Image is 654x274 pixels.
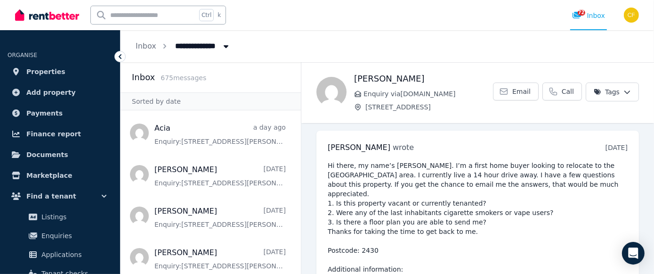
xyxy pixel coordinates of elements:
[41,249,105,260] span: Applications
[26,149,68,160] span: Documents
[594,87,620,97] span: Tags
[606,144,628,151] time: [DATE]
[8,62,113,81] a: Properties
[8,125,113,143] a: Finance report
[578,10,585,16] span: 72
[363,89,493,99] span: Enquiry via [DOMAIN_NAME]
[316,77,347,107] img: Sean Isaac
[8,52,37,58] span: ORGANISE
[161,74,206,82] span: 675 message s
[354,72,493,85] h1: [PERSON_NAME]
[8,83,113,102] a: Add property
[393,143,414,152] span: wrote
[26,87,76,98] span: Add property
[8,187,113,206] button: Find a tenant
[136,42,156,50] a: Inbox
[218,11,221,19] span: k
[41,230,105,241] span: Enquiries
[562,87,574,96] span: Call
[154,247,286,271] a: [PERSON_NAME][DATE]Enquiry:[STREET_ADDRESS][PERSON_NAME].
[11,208,109,226] a: Listings
[8,145,113,164] a: Documents
[328,143,390,152] span: [PERSON_NAME]
[26,128,81,140] span: Finance report
[8,166,113,185] a: Marketplace
[624,8,639,23] img: Christos Fassoulidis
[121,92,301,110] div: Sorted by date
[154,164,286,188] a: [PERSON_NAME][DATE]Enquiry:[STREET_ADDRESS][PERSON_NAME].
[26,191,76,202] span: Find a tenant
[11,245,109,264] a: Applications
[121,30,246,62] nav: Breadcrumb
[622,242,645,265] div: Open Intercom Messenger
[154,123,286,146] a: Aciaa day agoEnquiry:[STREET_ADDRESS][PERSON_NAME].
[572,11,605,20] div: Inbox
[26,66,65,77] span: Properties
[41,211,105,223] span: Listings
[493,83,539,100] a: Email
[199,9,214,21] span: Ctrl
[15,8,79,22] img: RentBetter
[365,102,493,112] span: [STREET_ADDRESS]
[154,206,286,229] a: [PERSON_NAME][DATE]Enquiry:[STREET_ADDRESS][PERSON_NAME].
[586,83,639,101] button: Tags
[26,170,72,181] span: Marketplace
[8,104,113,123] a: Payments
[512,87,531,96] span: Email
[11,226,109,245] a: Enquiries
[542,83,582,100] a: Call
[132,71,155,84] h2: Inbox
[26,108,63,119] span: Payments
